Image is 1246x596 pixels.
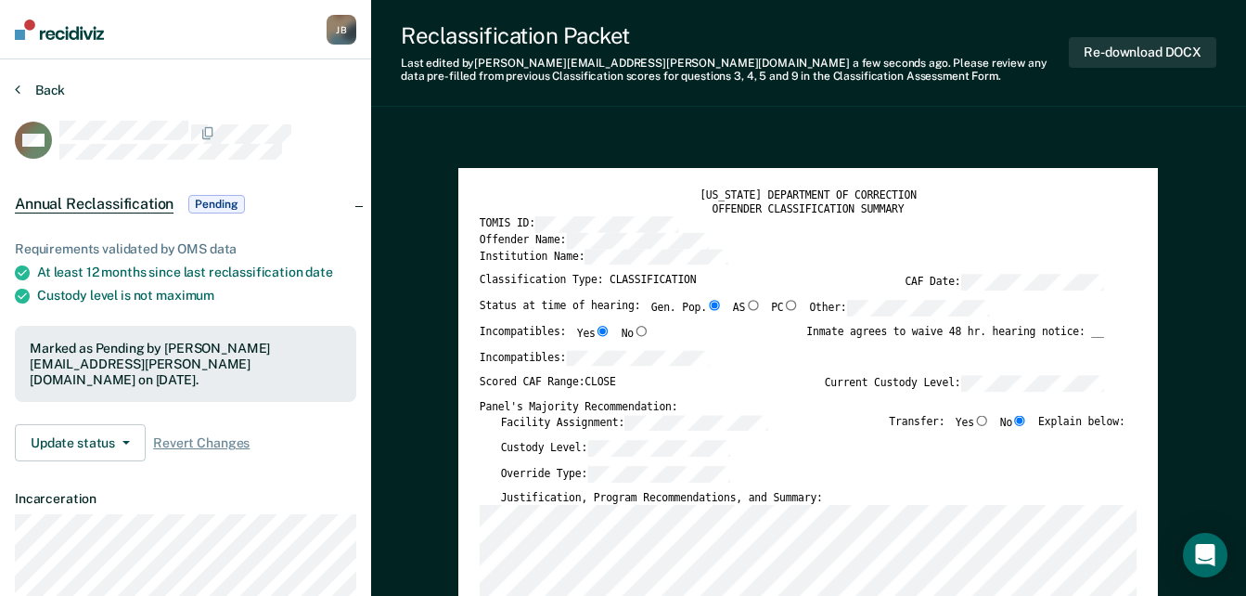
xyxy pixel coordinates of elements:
[1069,37,1216,68] button: Re-download DOCX
[480,232,710,248] label: Offender Name:
[596,325,611,335] input: Yes
[577,325,611,340] label: Yes
[847,300,990,316] input: Other:
[305,265,332,279] span: date
[188,195,244,214] span: Pending
[156,288,214,303] span: maximum
[634,325,649,335] input: No
[956,415,990,431] label: Yes
[480,401,1104,415] div: Panel's Majority Recommendation:
[15,241,356,257] div: Requirements validated by OMS data
[961,274,1104,290] input: CAF Date:
[810,300,990,316] label: Other:
[37,265,356,280] div: At least 12 months since last reclassification
[501,415,768,431] label: Facility Assignment:
[480,375,616,391] label: Scored CAF Range: CLOSE
[587,440,730,456] input: Custody Level:
[733,300,761,316] label: AS
[585,249,728,265] input: Institution Name:
[567,350,710,366] input: Incompatibles:
[1012,415,1028,425] input: No
[15,195,173,214] span: Annual Reclassification
[1183,533,1227,577] div: Open Intercom Messenger
[30,341,341,387] div: Marked as Pending by [PERSON_NAME][EMAIL_ADDRESS][PERSON_NAME][DOMAIN_NAME] on [DATE].
[771,300,799,316] label: PC
[327,15,356,45] button: JB
[501,440,731,456] label: Custody Level:
[15,82,65,98] button: Back
[15,424,146,461] button: Update status
[37,288,356,304] div: Custody level is not
[15,19,104,40] img: Recidiviz
[480,350,710,366] label: Incompatibles:
[480,300,990,326] div: Status at time of hearing:
[890,415,1125,441] div: Transfer: Explain below:
[906,274,1104,290] label: CAF Date:
[587,466,730,482] input: Override Type:
[825,375,1104,391] label: Current Custody Level:
[974,415,990,425] input: Yes
[480,216,678,232] label: TOMIS ID:
[480,249,728,265] label: Institution Name:
[153,435,250,451] span: Revert Changes
[15,491,356,507] dt: Incarceration
[401,22,1069,49] div: Reclassification Packet
[622,325,649,340] label: No
[784,300,800,310] input: PC
[1000,415,1028,431] label: No
[651,300,723,316] label: Gen. Pop.
[480,274,697,290] label: Classification Type: CLASSIFICATION
[501,466,731,482] label: Override Type:
[501,491,823,505] label: Justification, Program Recommendations, and Summary:
[853,57,948,70] span: a few seconds ago
[707,300,723,310] input: Gen. Pop.
[961,375,1104,391] input: Current Custody Level:
[746,300,762,310] input: AS
[480,325,649,349] div: Incompatibles:
[807,325,1104,349] div: Inmate agrees to waive 48 hr. hearing notice: __
[480,202,1137,216] div: OFFENDER CLASSIFICATION SUMMARY
[401,57,1069,84] div: Last edited by [PERSON_NAME][EMAIL_ADDRESS][PERSON_NAME][DOMAIN_NAME] . Please review any data pr...
[480,188,1137,202] div: [US_STATE] DEPARTMENT OF CORRECTION
[327,15,356,45] div: J B
[624,415,767,431] input: Facility Assignment:
[535,216,678,232] input: TOMIS ID:
[567,232,710,248] input: Offender Name:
